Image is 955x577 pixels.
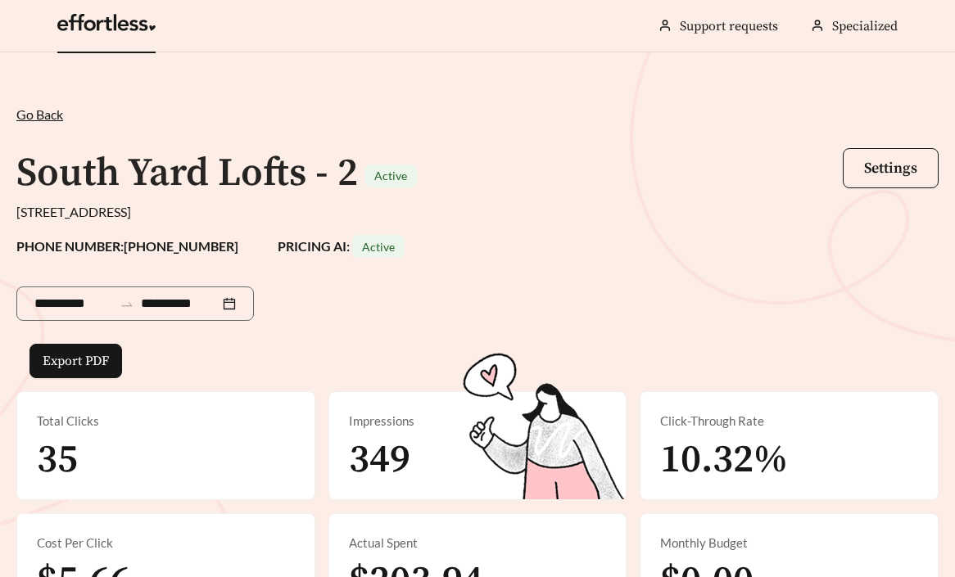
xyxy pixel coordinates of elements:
[349,534,607,552] div: Actual Spent
[16,149,358,198] h1: South Yard Lofts - 2
[660,534,918,552] div: Monthly Budget
[37,412,295,430] div: Total Clicks
[120,296,134,311] span: to
[660,412,918,430] div: Click-Through Rate
[349,435,410,485] span: 349
[660,435,788,485] span: 10.32%
[278,238,405,254] strong: PRICING AI:
[16,238,238,254] strong: PHONE NUMBER: [PHONE_NUMBER]
[16,202,939,222] div: [STREET_ADDRESS]
[843,148,939,188] button: Settings
[374,169,407,183] span: Active
[16,106,63,122] span: Go Back
[43,351,109,371] span: Export PDF
[29,344,122,378] button: Export PDF
[37,435,78,485] span: 35
[680,18,778,34] a: Support requests
[120,297,134,312] span: swap-right
[864,159,917,178] span: Settings
[37,534,295,552] div: Cost Per Click
[349,412,607,430] div: Impressions
[362,240,395,254] span: Active
[832,18,898,34] span: Specialized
